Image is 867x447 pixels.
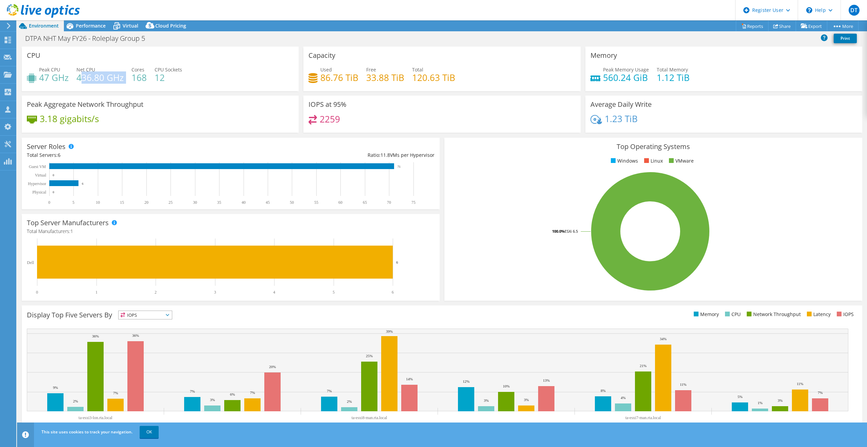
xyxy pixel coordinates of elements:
[797,382,803,386] text: 11%
[660,337,667,341] text: 34%
[144,200,148,205] text: 20
[657,66,688,73] span: Total Memory
[366,354,373,358] text: 25%
[392,290,394,295] text: 6
[120,200,124,205] text: 15
[320,115,340,123] h4: 2259
[723,311,741,318] li: CPU
[778,398,783,402] text: 3%
[29,164,46,169] text: Guest VM
[736,21,768,31] a: Reports
[601,388,606,393] text: 8%
[22,35,156,42] h1: DTPA NHT May FY26 - Roleplay Group 5
[692,311,719,318] li: Memory
[27,101,143,108] h3: Peak Aggregate Network Throughput
[818,391,823,395] text: 7%
[48,200,50,205] text: 0
[53,173,54,177] text: 0
[155,22,186,29] span: Cloud Pricing
[621,396,626,400] text: 4%
[27,151,231,159] div: Total Servers:
[503,384,510,388] text: 10%
[552,229,565,234] tspan: 100.0%
[386,329,393,333] text: 39%
[381,152,390,158] span: 11.8
[290,200,294,205] text: 50
[657,74,690,81] h4: 1.12 TiB
[76,74,124,81] h4: 436.80 GHz
[625,415,661,420] text: ta-esxi7-man.rta.local
[805,311,831,318] li: Latency
[53,191,54,194] text: 0
[39,66,60,73] span: Peak CPU
[412,66,423,73] span: Total
[333,290,335,295] text: 5
[308,52,335,59] h3: Capacity
[155,290,157,295] text: 2
[406,377,413,381] text: 14%
[412,74,455,81] h4: 120.63 TiB
[849,5,860,16] span: DT
[92,334,99,338] text: 36%
[366,74,404,81] h4: 33.88 TiB
[214,290,216,295] text: 3
[217,200,221,205] text: 35
[119,311,172,319] span: IOPS
[835,311,854,318] li: IOPS
[35,173,47,178] text: Virtual
[273,290,275,295] text: 4
[827,21,859,31] a: More
[250,391,255,395] text: 7%
[28,181,46,186] text: Hypervisor
[27,228,435,235] h4: Total Manufacturers:
[210,398,215,402] text: 3%
[155,66,182,73] span: CPU Sockets
[834,34,857,43] a: Print
[190,389,195,393] text: 7%
[72,200,74,205] text: 5
[230,392,235,396] text: 6%
[565,229,578,234] tspan: ESXi 6.5
[40,115,99,122] h4: 3.18 gigabits/s
[796,21,827,31] a: Export
[36,290,38,295] text: 0
[411,200,415,205] text: 75
[39,74,69,81] h4: 47 GHz
[605,115,638,122] h4: 1.23 TiB
[590,52,617,59] h3: Memory
[642,157,663,165] li: Linux
[53,385,58,390] text: 9%
[543,378,550,382] text: 13%
[320,66,332,73] span: Used
[484,398,489,402] text: 3%
[70,228,73,234] span: 1
[524,398,529,402] text: 3%
[123,22,138,29] span: Virtual
[366,66,376,73] span: Free
[27,52,40,59] h3: CPU
[603,74,649,81] h4: 560.24 GiB
[131,66,144,73] span: Cores
[387,200,391,205] text: 70
[396,260,398,264] text: 6
[308,101,347,108] h3: IOPS at 95%
[269,365,276,369] text: 20%
[32,190,46,195] text: Physical
[640,364,647,368] text: 21%
[738,395,743,399] text: 5%
[27,143,66,150] h3: Server Roles
[463,379,470,383] text: 12%
[320,74,358,81] h4: 86.76 TiB
[131,74,147,81] h4: 168
[363,200,367,205] text: 65
[352,415,387,420] text: ta-esxi8-man.rta.local
[169,200,173,205] text: 25
[76,66,95,73] span: Net CPU
[314,200,318,205] text: 55
[667,157,694,165] li: VMware
[155,74,182,81] h4: 12
[242,200,246,205] text: 40
[132,333,139,337] text: 36%
[266,200,270,205] text: 45
[745,311,801,318] li: Network Throughput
